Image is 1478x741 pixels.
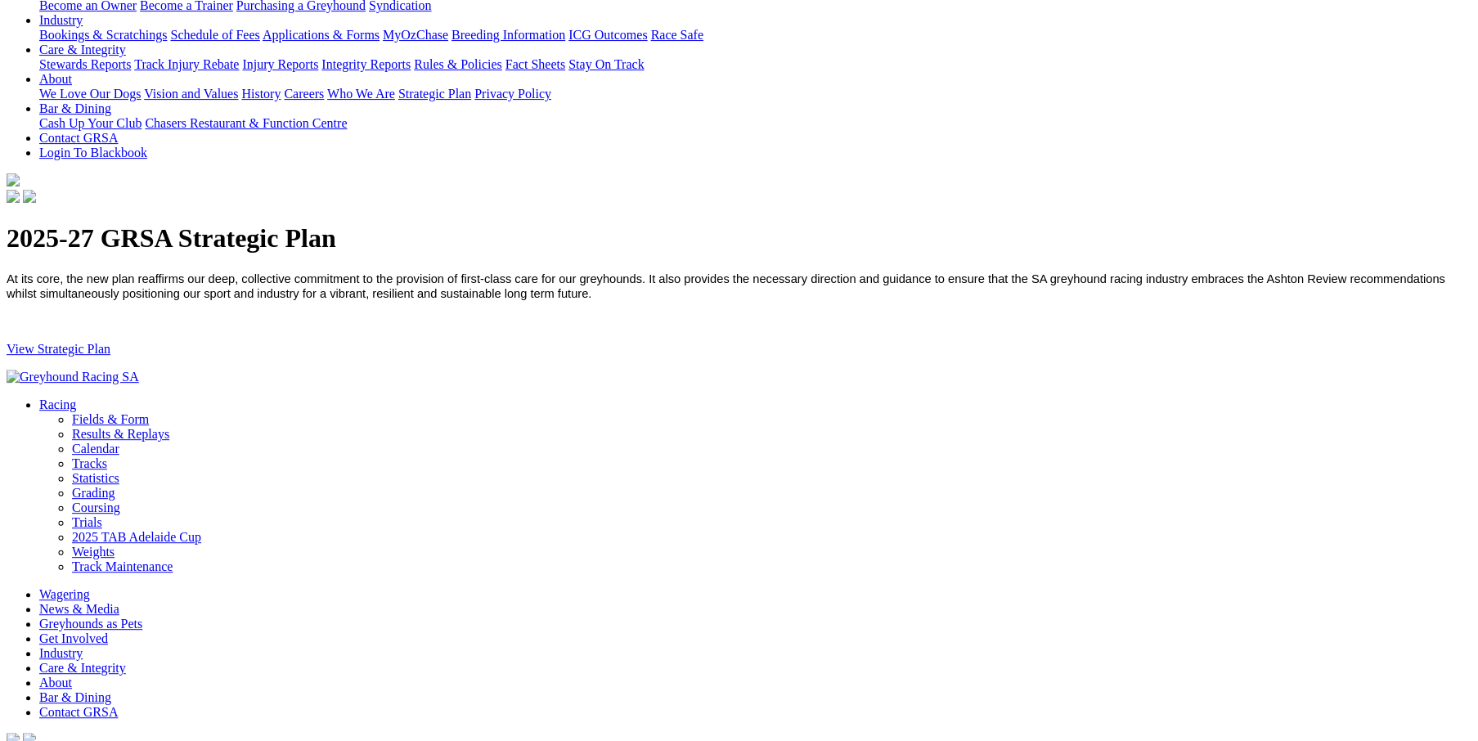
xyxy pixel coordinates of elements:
[72,530,201,544] a: 2025 TAB Adelaide Cup
[284,87,324,101] a: Careers
[72,559,173,573] a: Track Maintenance
[39,57,1471,72] div: Care & Integrity
[7,223,1471,254] h1: 2025-27 GRSA Strategic Plan
[505,57,565,71] a: Fact Sheets
[474,87,551,101] a: Privacy Policy
[39,602,119,616] a: News & Media
[39,676,72,689] a: About
[7,370,139,384] img: Greyhound Racing SA
[321,57,411,71] a: Integrity Reports
[7,272,1445,300] span: At its core, the new plan reaffirms our deep, collective commitment to the provision of first-cla...
[39,28,1471,43] div: Industry
[39,57,131,71] a: Stewards Reports
[72,427,169,441] a: Results & Replays
[72,545,115,559] a: Weights
[144,87,238,101] a: Vision and Values
[241,87,281,101] a: History
[39,146,147,159] a: Login To Blackbook
[39,87,141,101] a: We Love Our Dogs
[242,57,318,71] a: Injury Reports
[39,661,126,675] a: Care & Integrity
[134,57,239,71] a: Track Injury Rebate
[39,116,142,130] a: Cash Up Your Club
[7,342,110,356] a: View Strategic Plan
[39,43,126,56] a: Care & Integrity
[72,515,102,529] a: Trials
[650,28,703,42] a: Race Safe
[39,28,167,42] a: Bookings & Scratchings
[23,190,36,203] img: twitter.svg
[39,116,1471,131] div: Bar & Dining
[72,486,115,500] a: Grading
[568,28,647,42] a: ICG Outcomes
[72,501,120,514] a: Coursing
[39,397,76,411] a: Racing
[568,57,644,71] a: Stay On Track
[39,646,83,660] a: Industry
[327,87,395,101] a: Who We Are
[39,13,83,27] a: Industry
[383,28,448,42] a: MyOzChase
[39,631,108,645] a: Get Involved
[414,57,502,71] a: Rules & Policies
[39,101,111,115] a: Bar & Dining
[7,190,20,203] img: facebook.svg
[39,87,1471,101] div: About
[398,87,471,101] a: Strategic Plan
[39,587,90,601] a: Wagering
[263,28,380,42] a: Applications & Forms
[72,442,119,456] a: Calendar
[72,456,107,470] a: Tracks
[7,173,20,186] img: logo-grsa-white.png
[451,28,565,42] a: Breeding Information
[39,131,118,145] a: Contact GRSA
[39,690,111,704] a: Bar & Dining
[72,412,149,426] a: Fields & Form
[170,28,259,42] a: Schedule of Fees
[145,116,347,130] a: Chasers Restaurant & Function Centre
[39,705,118,719] a: Contact GRSA
[39,72,72,86] a: About
[39,617,142,631] a: Greyhounds as Pets
[72,471,119,485] a: Statistics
